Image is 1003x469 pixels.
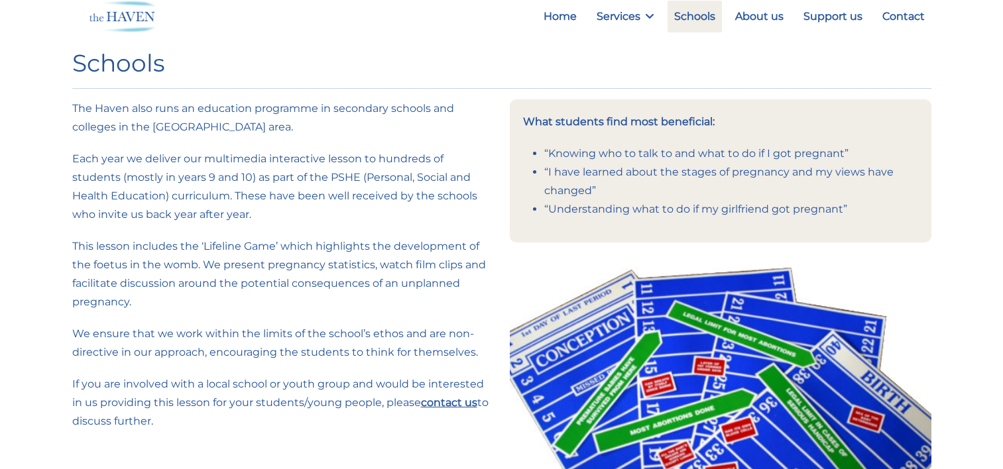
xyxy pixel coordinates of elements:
[668,1,722,32] a: Schools
[544,144,918,163] li: “Knowing who to talk to and what to do if I got pregnant”
[72,150,494,224] p: Each year we deliver our multimedia interactive lesson to hundreds of students (mostly in years 9...
[72,49,931,78] h1: Schools
[797,1,869,32] a: Support us
[72,325,494,362] p: We ensure that we work within the limits of the school’s ethos and are non-directive in our appro...
[544,200,918,219] li: “Understanding what to do if my girlfriend got pregnant”
[544,163,918,200] li: “I have learned about the stages of pregnancy and my views have changed”
[729,1,790,32] a: About us
[537,1,583,32] a: Home
[523,115,715,128] strong: What students find most beneficial:
[876,1,931,32] a: Contact
[72,375,494,431] p: If you are involved with a local school or youth group and would be interested in us providing th...
[590,1,661,32] a: Services
[421,396,477,409] a: contact us
[72,99,494,136] p: The Haven also runs an education programme in secondary schools and colleges in the [GEOGRAPHIC_D...
[72,237,494,311] p: This lesson includes the ‘Lifeline Game’ which highlights the development of the foetus in the wo...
